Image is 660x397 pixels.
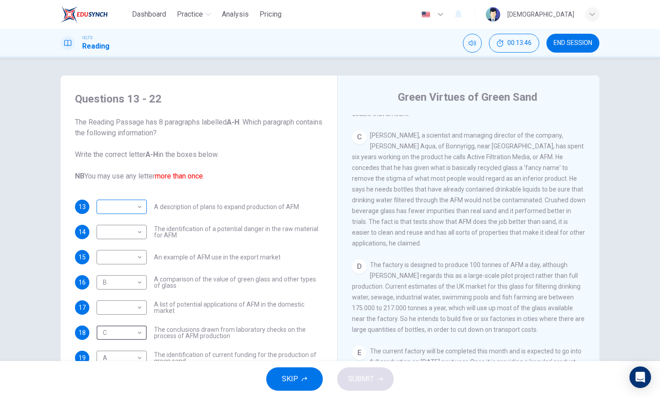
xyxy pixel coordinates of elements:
span: [PERSON_NAME], a scientist and managing director of the company, [PERSON_NAME] Aqua, of Bonnyrigg... [352,132,585,247]
span: 00:13:46 [507,40,532,47]
span: 17 [79,304,86,311]
span: SKIP [282,373,298,385]
b: NB [75,172,84,180]
div: [DEMOGRAPHIC_DATA] [507,9,574,20]
img: en [420,11,431,18]
h1: Reading [82,41,110,52]
span: A comparison of the value of green glass and other types of glass [154,276,323,289]
span: Dashboard [132,9,166,20]
span: 13 [79,204,86,210]
button: Pricing [256,6,285,22]
span: An example of AFM use in the export market [154,254,281,260]
span: IELTS [82,35,92,41]
span: A list of potential applications of AFM in the domestic market [154,301,323,314]
div: Open Intercom Messenger [629,366,651,388]
div: D [352,259,366,274]
span: Pricing [260,9,282,20]
div: Mute [463,34,482,53]
img: Profile picture [486,7,500,22]
div: C [352,130,366,144]
h4: Questions 13 - 22 [75,92,323,106]
b: A-H [145,150,158,159]
button: Analysis [218,6,252,22]
h4: Green Virtues of Green Sand [398,90,537,104]
span: 15 [79,254,86,260]
font: more than once [155,172,203,180]
span: The conclusions drawn from laboratory checks on the process of AFM production [154,326,323,339]
span: The identification of current funding for the production of green sand [154,352,323,364]
span: 18 [79,330,86,336]
button: END SESSION [546,34,599,53]
div: B [97,270,144,295]
a: EduSynch logo [61,5,128,23]
span: 16 [79,279,86,285]
span: 19 [79,355,86,361]
span: Practice [177,9,203,20]
span: The Reading Passage has 8 paragraphs labelled . Which paragraph contains the following informatio... [75,117,323,182]
button: SKIP [266,367,323,391]
button: Dashboard [128,6,170,22]
span: The identification of a potential danger in the raw material for AFM [154,226,323,238]
span: 14 [79,229,86,235]
div: C [97,320,144,346]
img: EduSynch logo [61,5,108,23]
span: A description of plans to expand production of AFM [154,204,299,210]
span: Analysis [222,9,249,20]
span: END SESSION [554,40,592,47]
b: A-H [227,118,239,126]
button: Practice [173,6,215,22]
div: E [352,346,366,360]
div: Hide [489,34,539,53]
div: A [97,345,144,371]
span: The factory is designed to produce 100 tonnes of AFM a day, although [PERSON_NAME] regards this a... [352,261,585,333]
button: 00:13:46 [489,34,539,53]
